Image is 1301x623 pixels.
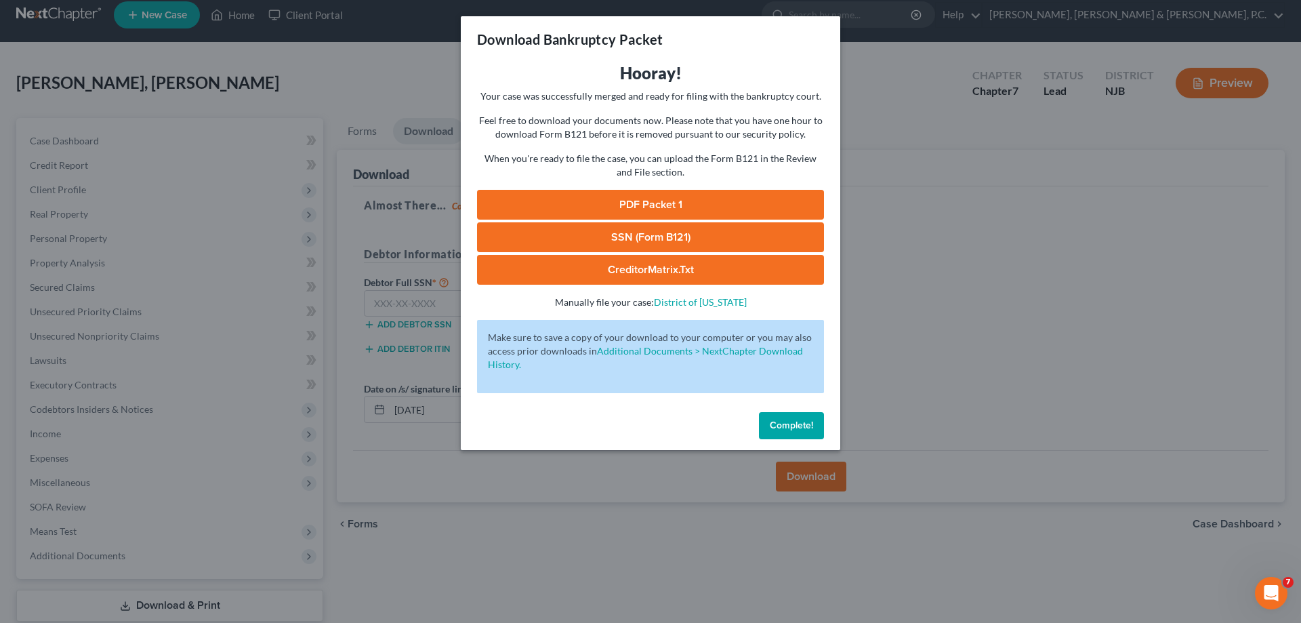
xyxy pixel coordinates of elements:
[770,420,813,431] span: Complete!
[477,152,824,179] p: When you're ready to file the case, you can upload the Form B121 in the Review and File section.
[477,222,824,252] a: SSN (Form B121)
[477,114,824,141] p: Feel free to download your documents now. Please note that you have one hour to download Form B12...
[1283,577,1294,588] span: 7
[488,331,813,371] p: Make sure to save a copy of your download to your computer or you may also access prior downloads in
[654,296,747,308] a: District of [US_STATE]
[477,296,824,309] p: Manually file your case:
[759,412,824,439] button: Complete!
[477,89,824,103] p: Your case was successfully merged and ready for filing with the bankruptcy court.
[1255,577,1287,609] iframe: Intercom live chat
[477,30,663,49] h3: Download Bankruptcy Packet
[477,62,824,84] h3: Hooray!
[488,345,803,370] a: Additional Documents > NextChapter Download History.
[477,255,824,285] a: CreditorMatrix.txt
[477,190,824,220] a: PDF Packet 1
